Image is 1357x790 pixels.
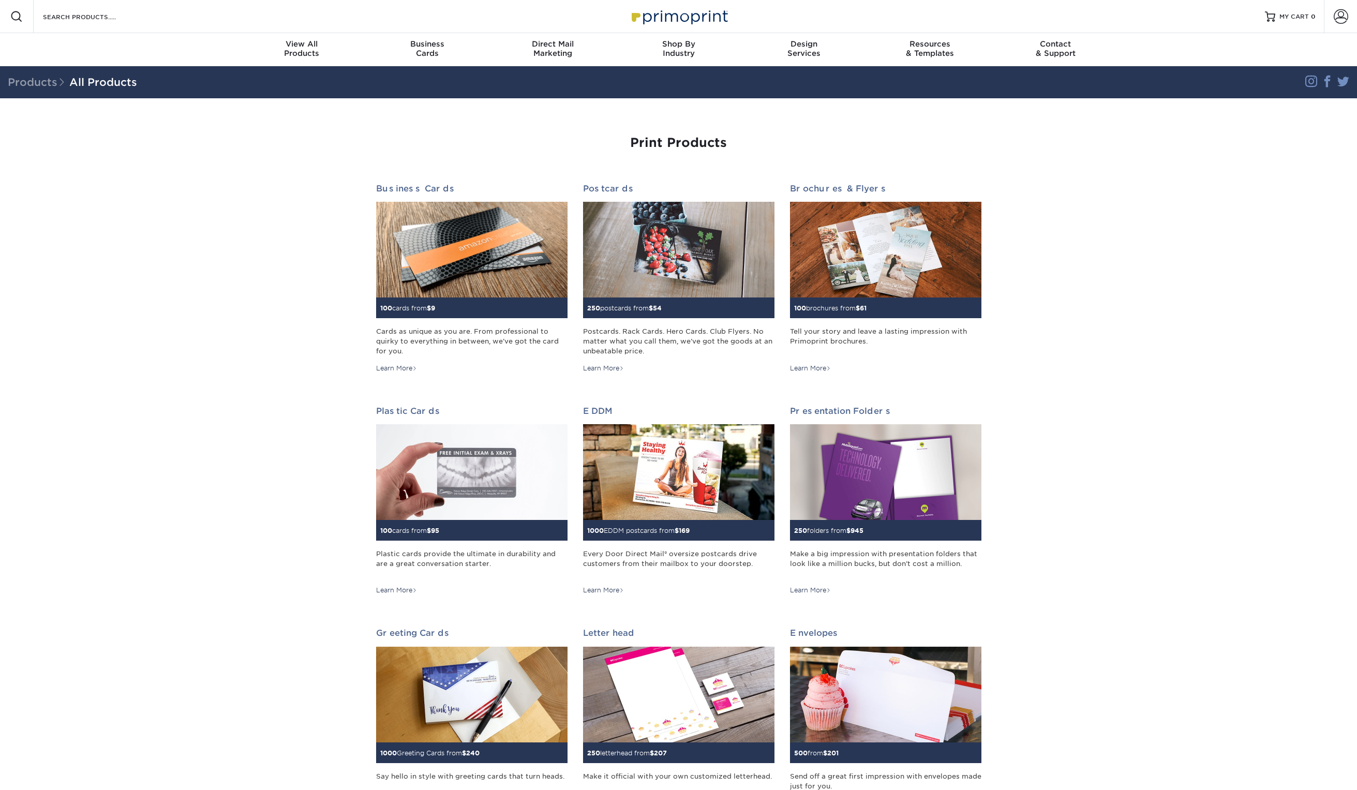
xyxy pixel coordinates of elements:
[1279,12,1309,21] span: MY CART
[427,304,431,312] span: $
[616,39,741,58] div: Industry
[790,184,981,373] a: Brochures & Flyers 100brochures from$61 Tell your story and leave a lasting impression with Primo...
[380,304,392,312] span: 100
[583,424,774,520] img: EDDM
[583,406,774,595] a: EDDM 1000EDDM postcards from$169 Every Door Direct Mail® oversize postcards drive customers from ...
[376,406,568,416] h2: Plastic Cards
[380,527,392,534] span: 100
[3,758,88,786] iframe: Google Customer Reviews
[867,39,993,49] span: Resources
[741,33,867,66] a: DesignServices
[583,647,774,742] img: Letterhead
[462,749,466,757] span: $
[380,527,439,534] small: cards from
[653,304,662,312] span: 54
[376,647,568,742] img: Greeting Cards
[583,326,774,356] div: Postcards. Rack Cards. Hero Cards. Club Flyers. No matter what you call them, we've got the goods...
[376,424,568,520] img: Plastic Cards
[846,527,851,534] span: $
[790,628,981,638] h2: Envelopes
[431,304,435,312] span: 9
[675,527,679,534] span: $
[239,39,365,58] div: Products
[794,304,806,312] span: 100
[376,628,568,638] h2: Greeting Cards
[376,136,981,151] h1: Print Products
[790,406,981,416] h2: Presentation Folders
[364,33,490,66] a: BusinessCards
[42,10,143,23] input: SEARCH PRODUCTS.....
[679,527,690,534] span: 169
[741,39,867,49] span: Design
[583,406,774,416] h2: EDDM
[380,749,397,757] span: 1000
[239,39,365,49] span: View All
[364,39,490,49] span: Business
[794,527,863,534] small: folders from
[490,39,616,58] div: Marketing
[993,39,1119,49] span: Contact
[583,628,774,638] h2: Letterhead
[790,549,981,579] div: Make a big impression with presentation folders that look like a million bucks, but don't cost a ...
[794,749,808,757] span: 500
[376,184,568,373] a: Business Cards 100cards from$9 Cards as unique as you are. From professional to quirky to everyth...
[376,549,568,579] div: Plastic cards provide the ultimate in durability and are a great conversation starter.
[851,527,863,534] span: 945
[427,527,431,534] span: $
[587,304,600,312] span: 250
[583,184,774,193] h2: Postcards
[583,549,774,579] div: Every Door Direct Mail® oversize postcards drive customers from their mailbox to your doorstep.
[827,749,839,757] span: 201
[790,326,981,356] div: Tell your story and leave a lasting impression with Primoprint brochures.
[616,39,741,49] span: Shop By
[587,527,604,534] span: 1000
[654,749,667,757] span: 207
[380,749,480,757] small: Greeting Cards from
[376,326,568,356] div: Cards as unique as you are. From professional to quirky to everything in between, we've got the c...
[650,749,654,757] span: $
[8,76,69,88] span: Products
[376,406,568,595] a: Plastic Cards 100cards from$95 Plastic cards provide the ultimate in durability and are a great c...
[490,33,616,66] a: Direct MailMarketing
[376,184,568,193] h2: Business Cards
[867,39,993,58] div: & Templates
[856,304,860,312] span: $
[993,33,1119,66] a: Contact& Support
[993,39,1119,58] div: & Support
[860,304,867,312] span: 61
[583,202,774,297] img: Postcards
[616,33,741,66] a: Shop ByIndustry
[794,749,839,757] small: from
[376,364,417,373] div: Learn More
[790,184,981,193] h2: Brochures & Flyers
[380,304,435,312] small: cards from
[587,527,690,534] small: EDDM postcards from
[790,364,831,373] div: Learn More
[376,202,568,297] img: Business Cards
[376,586,417,595] div: Learn More
[466,749,480,757] span: 240
[1311,13,1316,20] span: 0
[583,364,624,373] div: Learn More
[583,586,624,595] div: Learn More
[239,33,365,66] a: View AllProducts
[649,304,653,312] span: $
[790,586,831,595] div: Learn More
[794,527,807,534] span: 250
[790,424,981,520] img: Presentation Folders
[794,304,867,312] small: brochures from
[790,406,981,595] a: Presentation Folders 250folders from$945 Make a big impression with presentation folders that loo...
[741,39,867,58] div: Services
[490,39,616,49] span: Direct Mail
[431,527,439,534] span: 95
[790,647,981,742] img: Envelopes
[583,184,774,373] a: Postcards 250postcards from$54 Postcards. Rack Cards. Hero Cards. Club Flyers. No matter what you...
[587,749,667,757] small: letterhead from
[867,33,993,66] a: Resources& Templates
[823,749,827,757] span: $
[627,5,730,27] img: Primoprint
[364,39,490,58] div: Cards
[69,76,137,88] a: All Products
[587,749,600,757] span: 250
[587,304,662,312] small: postcards from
